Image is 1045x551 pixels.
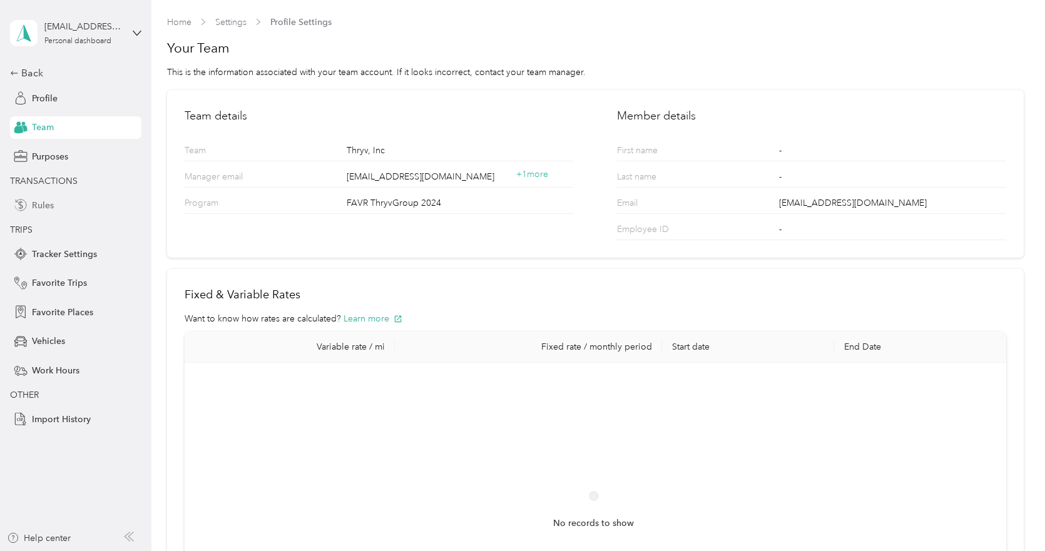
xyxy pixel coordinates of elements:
[32,306,93,319] span: Favorite Places
[7,532,71,545] button: Help center
[167,39,1024,57] h1: Your Team
[32,150,68,163] span: Purposes
[553,517,634,530] span: No records to show
[185,108,573,124] h2: Team details
[32,413,91,426] span: Import History
[344,312,402,325] button: Learn more
[617,196,713,213] p: Email
[32,121,54,134] span: Team
[834,331,1006,363] th: End Date
[44,38,111,45] div: Personal dashboard
[270,16,332,29] span: Profile Settings
[32,364,79,377] span: Work Hours
[975,481,1045,551] iframe: Everlance-gr Chat Button Frame
[347,196,573,213] div: FAVR ThryvGroup 2024
[10,225,33,235] span: TRIPS
[617,223,713,240] p: Employee ID
[32,276,87,290] span: Favorite Trips
[10,66,135,81] div: Back
[779,223,1006,240] div: -
[617,108,1006,124] h2: Member details
[395,331,662,363] th: Fixed rate / monthly period
[215,17,247,28] a: Settings
[185,331,395,363] th: Variable rate / mi
[779,196,1006,213] div: [EMAIL_ADDRESS][DOMAIN_NAME]
[167,66,1024,79] div: This is the information associated with your team account. If it looks incorrect, contact your te...
[10,176,78,186] span: TRANSACTIONS
[347,144,573,161] div: Thryv, Inc
[779,170,1006,187] div: -
[347,170,517,183] span: [EMAIL_ADDRESS][DOMAIN_NAME]
[167,17,191,28] a: Home
[662,331,834,363] th: Start date
[779,144,1006,161] div: -
[32,199,54,212] span: Rules
[32,335,65,348] span: Vehicles
[617,170,713,187] p: Last name
[185,286,1006,303] h2: Fixed & Variable Rates
[185,312,1006,325] div: Want to know how rates are calculated?
[32,248,97,261] span: Tracker Settings
[185,196,281,213] p: Program
[185,144,281,161] p: Team
[32,92,58,105] span: Profile
[44,20,123,33] div: [EMAIL_ADDRESS][DOMAIN_NAME]
[185,170,281,187] p: Manager email
[10,390,39,400] span: OTHER
[516,169,548,179] span: + 1 more
[617,144,713,161] p: First name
